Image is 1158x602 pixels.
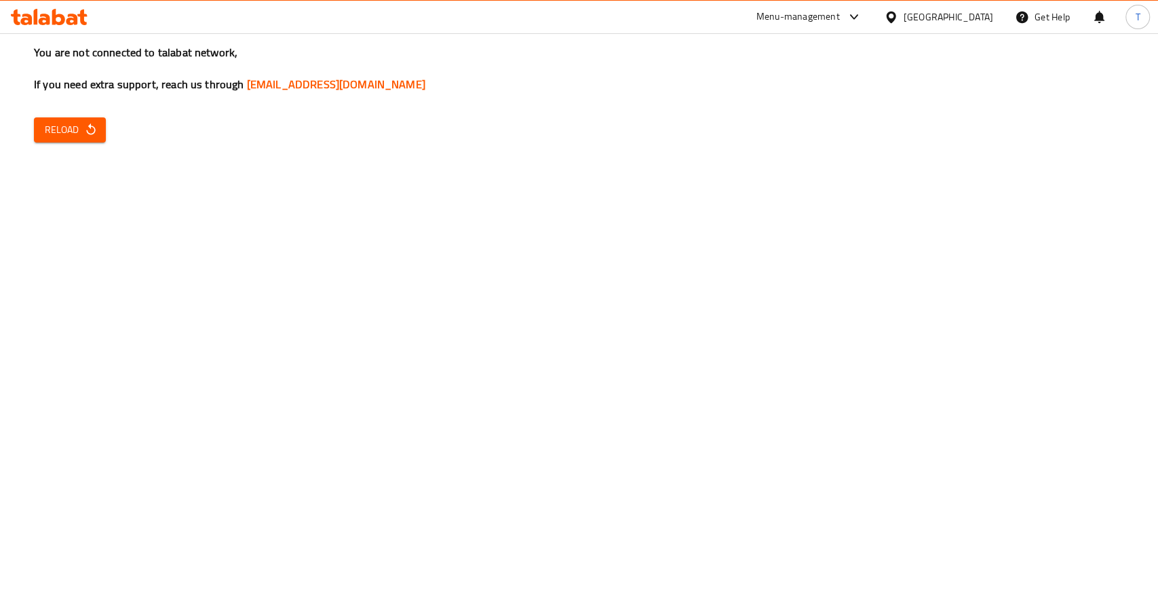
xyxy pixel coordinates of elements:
div: Menu-management [756,9,840,25]
span: Reload [45,121,95,138]
a: [EMAIL_ADDRESS][DOMAIN_NAME] [247,74,425,94]
button: Reload [34,117,106,143]
span: T [1135,10,1140,24]
h3: You are not connected to talabat network, If you need extra support, reach us through [34,45,1124,92]
div: [GEOGRAPHIC_DATA] [904,10,993,24]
